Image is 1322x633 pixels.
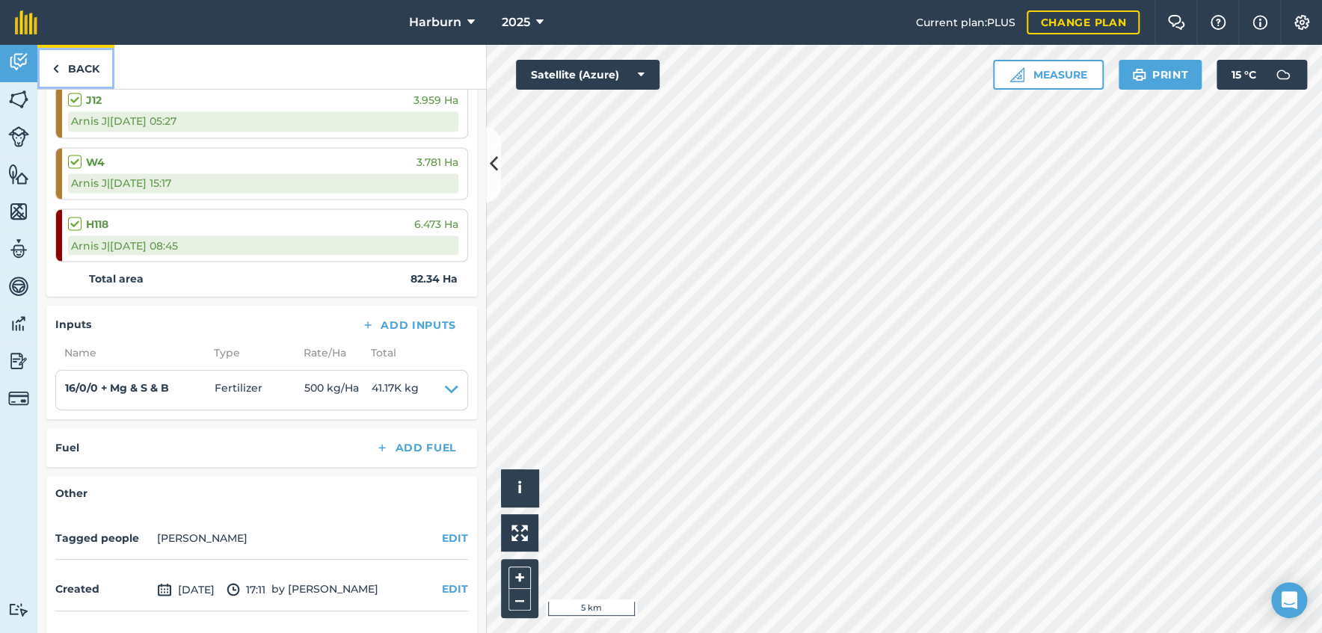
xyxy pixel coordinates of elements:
summary: 16/0/0 + Mg & S & BFertilizer500 kg/Ha41.17K kg [65,380,458,401]
button: 15 °C [1217,60,1307,90]
h4: Tagged people [55,530,151,546]
div: Arnis J | [DATE] 05:27 [68,111,458,131]
button: i [501,469,538,507]
div: Arnis J | [DATE] 15:17 [68,173,458,193]
strong: W4 [86,154,105,170]
div: Open Intercom Messenger [1271,582,1307,618]
span: 17:11 [227,581,265,599]
strong: 82.34 Ha [411,271,458,287]
h4: Other [55,485,468,501]
span: 3.781 Ha [416,154,458,170]
button: + [508,566,531,589]
img: svg+xml;base64,PD94bWwgdmVyc2lvbj0iMS4wIiBlbmNvZGluZz0idXRmLTgiPz4KPCEtLSBHZW5lcmF0b3I6IEFkb2JlIE... [8,275,29,297]
a: Back [37,45,114,89]
span: 500 kg / Ha [304,380,372,401]
img: svg+xml;base64,PHN2ZyB4bWxucz0iaHR0cDovL3d3dy53My5vcmcvMjAwMC9zdmciIHdpZHRoPSI1NiIgaGVpZ2h0PSI2MC... [8,163,29,185]
strong: Total area [89,271,144,287]
img: svg+xml;base64,PD94bWwgdmVyc2lvbj0iMS4wIiBlbmNvZGluZz0idXRmLTgiPz4KPCEtLSBHZW5lcmF0b3I6IEFkb2JlIE... [8,388,29,409]
h4: Created [55,581,151,597]
img: svg+xml;base64,PD94bWwgdmVyc2lvbj0iMS4wIiBlbmNvZGluZz0idXRmLTgiPz4KPCEtLSBHZW5lcmF0b3I6IEFkb2JlIE... [227,581,240,599]
span: Rate/ Ha [295,345,362,361]
button: Add Fuel [363,437,468,458]
button: Measure [993,60,1104,90]
img: fieldmargin Logo [15,10,37,34]
div: Arnis J | [DATE] 08:45 [68,235,458,255]
li: [PERSON_NAME] [157,530,248,546]
img: svg+xml;base64,PD94bWwgdmVyc2lvbj0iMS4wIiBlbmNvZGluZz0idXRmLTgiPz4KPCEtLSBHZW5lcmF0b3I6IEFkb2JlIE... [8,602,29,617]
button: – [508,589,531,611]
img: svg+xml;base64,PD94bWwgdmVyc2lvbj0iMS4wIiBlbmNvZGluZz0idXRmLTgiPz4KPCEtLSBHZW5lcmF0b3I6IEFkb2JlIE... [1268,60,1298,90]
span: 2025 [502,13,530,31]
strong: J12 [86,92,102,108]
img: svg+xml;base64,PD94bWwgdmVyc2lvbj0iMS4wIiBlbmNvZGluZz0idXRmLTgiPz4KPCEtLSBHZW5lcmF0b3I6IEFkb2JlIE... [157,581,172,599]
img: A cog icon [1293,15,1311,30]
button: Add Inputs [349,315,468,336]
span: 15 ° C [1232,60,1256,90]
span: Type [205,345,295,361]
span: 41.17K kg [372,380,419,401]
button: Satellite (Azure) [516,60,660,90]
img: Two speech bubbles overlapping with the left bubble in the forefront [1167,15,1185,30]
img: svg+xml;base64,PHN2ZyB4bWxucz0iaHR0cDovL3d3dy53My5vcmcvMjAwMC9zdmciIHdpZHRoPSIxOSIgaGVpZ2h0PSIyNC... [1132,66,1146,84]
button: EDIT [442,530,468,546]
img: svg+xml;base64,PHN2ZyB4bWxucz0iaHR0cDovL3d3dy53My5vcmcvMjAwMC9zdmciIHdpZHRoPSI1NiIgaGVpZ2h0PSI2MC... [8,200,29,223]
span: i [517,478,522,497]
img: svg+xml;base64,PHN2ZyB4bWxucz0iaHR0cDovL3d3dy53My5vcmcvMjAwMC9zdmciIHdpZHRoPSI5IiBoZWlnaHQ9IjI0Ii... [52,60,59,78]
span: Name [55,345,205,361]
span: Current plan : PLUS [915,14,1015,31]
span: Fertilizer [215,380,304,401]
img: svg+xml;base64,PD94bWwgdmVyc2lvbj0iMS4wIiBlbmNvZGluZz0idXRmLTgiPz4KPCEtLSBHZW5lcmF0b3I6IEFkb2JlIE... [8,51,29,73]
a: Change plan [1027,10,1140,34]
img: svg+xml;base64,PD94bWwgdmVyc2lvbj0iMS4wIiBlbmNvZGluZz0idXRmLTgiPz4KPCEtLSBHZW5lcmF0b3I6IEFkb2JlIE... [8,350,29,372]
img: svg+xml;base64,PHN2ZyB4bWxucz0iaHR0cDovL3d3dy53My5vcmcvMjAwMC9zdmciIHdpZHRoPSI1NiIgaGVpZ2h0PSI2MC... [8,88,29,111]
img: svg+xml;base64,PD94bWwgdmVyc2lvbj0iMS4wIiBlbmNvZGluZz0idXRmLTgiPz4KPCEtLSBHZW5lcmF0b3I6IEFkb2JlIE... [8,238,29,260]
strong: H118 [86,215,108,232]
h4: 16/0/0 + Mg & S & B [65,380,215,396]
h4: Inputs [55,316,91,333]
span: 6.473 Ha [414,215,458,232]
img: Ruler icon [1009,67,1024,82]
button: EDIT [442,581,468,597]
button: Print [1119,60,1202,90]
span: 3.959 Ha [413,92,458,108]
span: Total [362,345,396,361]
img: Four arrows, one pointing top left, one top right, one bottom right and the last bottom left [511,525,528,541]
img: svg+xml;base64,PHN2ZyB4bWxucz0iaHR0cDovL3d3dy53My5vcmcvMjAwMC9zdmciIHdpZHRoPSIxNyIgaGVpZ2h0PSIxNy... [1252,13,1267,31]
div: by [PERSON_NAME] [55,569,468,611]
img: svg+xml;base64,PD94bWwgdmVyc2lvbj0iMS4wIiBlbmNvZGluZz0idXRmLTgiPz4KPCEtLSBHZW5lcmF0b3I6IEFkb2JlIE... [8,312,29,335]
span: Harburn [409,13,461,31]
h4: Fuel [55,439,79,456]
img: A question mark icon [1209,15,1227,30]
span: [DATE] [157,581,215,599]
img: svg+xml;base64,PD94bWwgdmVyc2lvbj0iMS4wIiBlbmNvZGluZz0idXRmLTgiPz4KPCEtLSBHZW5lcmF0b3I6IEFkb2JlIE... [8,126,29,147]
